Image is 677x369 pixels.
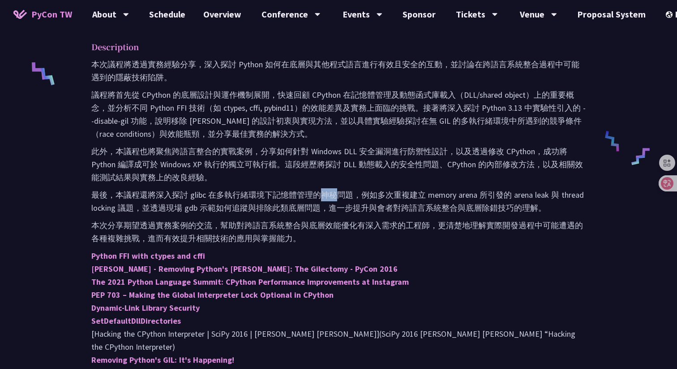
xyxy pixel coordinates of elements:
[91,58,586,84] p: 本次議程將透過實務經驗分享，深入探討 Python 如何在底層與其他程式語言進行有效且安全的互動，並討論在跨語言系統整合過程中可能遇到的隱蔽技術陷阱。
[91,290,334,300] a: PEP 703 – Making the Global Interpreter Lock Optional in CPython
[91,219,586,245] p: 本次分享期望透過實務案例的交流，幫助對跨語言系統整合與底層效能優化有深入需求的工程師，更清楚地理解實際開發過程中可能遭遇的各種複雜挑戰，進而有效提升相關技術的應用與掌握能力。
[91,277,409,287] a: The 2021 Python Language Summit: CPython Performance Improvements at Instagram
[91,264,398,274] a: [PERSON_NAME] - Removing Python's [PERSON_NAME]: The Gilectomy - PyCon 2016
[91,145,586,184] p: 此外，本議程也將聚焦跨語言整合的實戰案例，分享如何針對 Windows DLL 安全漏洞進行防禦性設計，以及透過修改 CPython，成功將 Python 編譯成可於 Windows XP 執行...
[4,3,81,26] a: PyCon TW
[666,11,675,18] img: Locale Icon
[91,303,200,313] a: Dynamic-Link Library Security
[13,10,27,19] img: Home icon of PyCon TW 2025
[31,8,72,21] span: PyCon TW
[91,40,568,53] p: Description
[91,355,234,365] a: Removing Python's GIL: It's Happening!
[91,316,181,326] a: SetDefaultDllDirectories
[91,188,586,214] p: 最後，本議程還將深入探討 glibc 在多執行緒環境下記憶體管理的神秘問題，例如多次重複建立 memory arena 所引發的 arena leak 與 thread locking 議題，並...
[91,88,586,140] p: 議程將首先從 CPython 的底層設計與運作機制展開，快速回顧 CPython 在記憶體管理及動態函式庫載入（DLL/shared object）上的重要概念，並分析不同 Python FFI...
[91,251,205,261] a: Python FFI with ctypes and cffi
